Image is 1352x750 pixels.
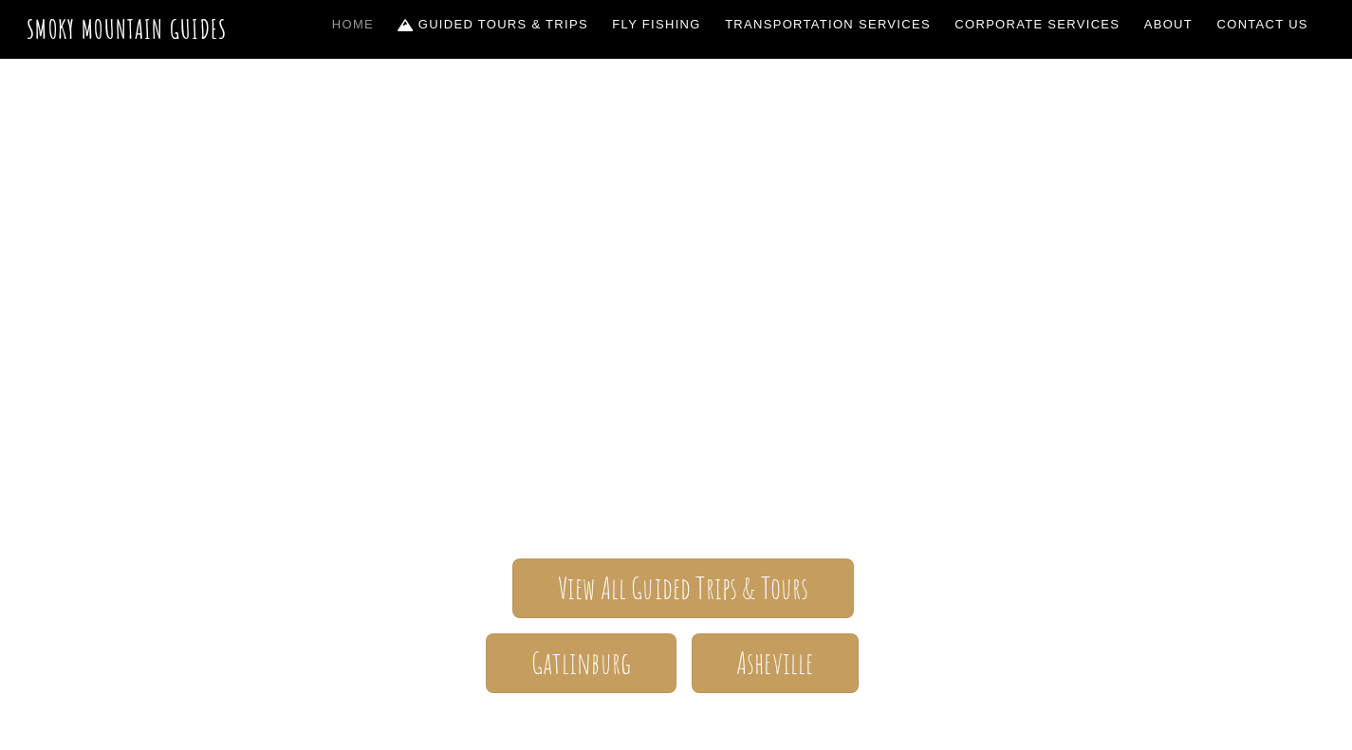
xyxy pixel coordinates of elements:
[486,633,676,693] a: Gatlinburg
[717,5,937,45] a: Transportation Services
[692,633,859,693] a: Asheville
[27,13,228,45] a: Smoky Mountain Guides
[558,578,809,598] span: View All Guided Trips & Tours
[736,653,813,673] span: Asheville
[605,5,709,45] a: Fly Fishing
[512,558,853,618] a: View All Guided Trips & Tours
[948,5,1128,45] a: Corporate Services
[1137,5,1200,45] a: About
[531,653,632,673] span: Gatlinburg
[391,5,596,45] a: Guided Tours & Trips
[1210,5,1316,45] a: Contact Us
[126,356,1227,502] span: The ONLY one-stop, full Service Guide Company for the Gatlinburg and [GEOGRAPHIC_DATA] side of th...
[324,5,381,45] a: Home
[126,261,1227,356] span: Smoky Mountain Guides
